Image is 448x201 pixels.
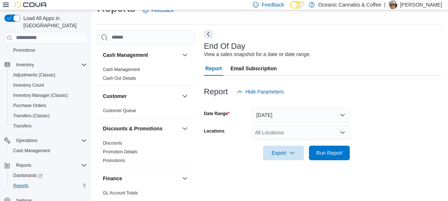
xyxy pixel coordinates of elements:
[103,67,140,72] span: Cash Management
[400,0,442,9] p: [PERSON_NAME]
[1,160,90,170] button: Reports
[103,76,136,81] a: Cash Out Details
[204,51,311,58] div: View a sales snapshot for a date or date range.
[204,30,213,39] button: Next
[204,42,246,51] h3: End Of Day
[181,92,189,100] button: Customer
[13,148,50,154] span: Cash Management
[7,170,90,181] a: Dashboards
[103,51,179,59] button: Cash Management
[103,51,148,59] h3: Cash Management
[7,111,90,121] button: Transfers (Classic)
[13,136,87,145] span: Operations
[103,158,125,163] span: Promotions
[103,92,127,100] h3: Customer
[103,92,179,100] button: Customer
[13,47,35,53] span: Promotions
[10,71,87,79] span: Adjustments (Classic)
[10,111,87,120] span: Transfers (Classic)
[10,111,53,120] a: Transfers (Classic)
[181,51,189,59] button: Cash Management
[103,149,138,154] a: Promotion Details
[103,175,122,182] h3: Finance
[10,91,87,100] span: Inventory Manager (Classic)
[103,175,179,182] button: Finance
[15,1,47,8] img: Cova
[103,67,140,72] a: Cash Management
[267,146,300,160] span: Export
[1,135,90,146] button: Operations
[10,46,87,55] span: Promotions
[97,139,195,168] div: Discounts & Promotions
[13,113,50,119] span: Transfers (Classic)
[103,140,122,146] span: Discounts
[103,108,136,114] span: Customer Queue
[13,161,34,170] button: Reports
[7,80,90,90] button: Inventory Count
[13,72,55,78] span: Adjustments (Classic)
[234,84,287,99] button: Hide Parameters
[10,171,45,180] a: Dashboards
[10,122,34,130] a: Transfers
[13,103,46,109] span: Purchase Orders
[389,0,397,9] div: Tina Parsons
[13,183,28,189] span: Reports
[252,108,350,122] button: [DATE]
[10,146,53,155] a: Cash Management
[20,15,87,29] span: Load All Apps in [GEOGRAPHIC_DATA]
[318,0,382,9] p: Oceanic Cannabis & Coffee
[231,61,277,76] span: Email Subscription
[13,173,42,178] span: Dashboards
[7,45,90,55] button: Promotions
[309,146,350,160] button: Run Report
[13,60,37,69] button: Inventory
[263,146,304,160] button: Export
[10,101,87,110] span: Purchase Orders
[13,92,68,98] span: Inventory Manager (Classic)
[7,181,90,191] button: Reports
[181,124,189,133] button: Discounts & Promotions
[205,61,222,76] span: Report
[140,3,177,17] a: Feedback
[246,88,284,95] span: Hide Parameters
[7,146,90,156] button: Cash Management
[13,161,87,170] span: Reports
[103,190,138,196] span: GL Account Totals
[10,91,71,100] a: Inventory Manager (Classic)
[103,125,179,132] button: Discounts & Promotions
[13,123,31,129] span: Transfers
[10,146,87,155] span: Cash Management
[10,122,87,130] span: Transfers
[10,46,38,55] a: Promotions
[10,71,58,79] a: Adjustments (Classic)
[384,0,386,9] p: |
[7,100,90,111] button: Purchase Orders
[1,60,90,70] button: Inventory
[103,125,162,132] h3: Discounts & Promotions
[204,128,225,134] label: Locations
[340,130,345,135] button: Open list of options
[204,87,228,96] h3: Report
[7,121,90,131] button: Transfers
[13,82,44,88] span: Inventory Count
[13,60,87,69] span: Inventory
[16,138,38,143] span: Operations
[7,90,90,100] button: Inventory Manager (Classic)
[103,141,122,146] a: Discounts
[103,149,138,155] span: Promotion Details
[290,1,305,9] input: Dark Mode
[316,149,343,157] span: Run Report
[103,158,125,163] a: Promotions
[7,70,90,80] button: Adjustments (Classic)
[10,181,87,190] span: Reports
[16,162,31,168] span: Reports
[10,101,49,110] a: Purchase Orders
[16,62,34,68] span: Inventory
[97,106,195,118] div: Customer
[13,136,40,145] button: Operations
[262,1,284,8] span: Feedback
[151,7,174,14] span: Feedback
[10,181,31,190] a: Reports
